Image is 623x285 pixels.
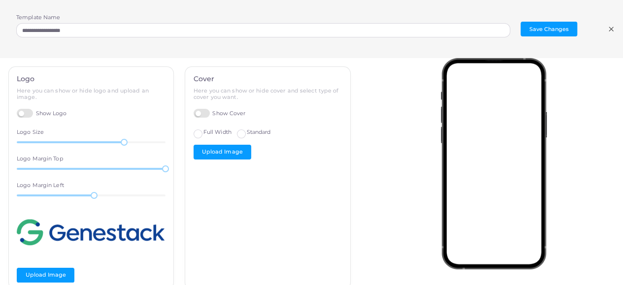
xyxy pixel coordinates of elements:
label: Show Cover [194,109,246,118]
span: Full Width [203,128,231,135]
h6: Here you can show or hide logo and upload an image. [17,88,165,100]
h6: Here you can show or hide cover and select type of cover you want. [194,88,342,100]
h4: Cover [194,75,342,83]
label: Logo Margin Left [17,182,64,190]
button: Save Changes [521,22,577,36]
button: Upload Image [17,268,74,283]
label: Template Name [16,14,60,22]
label: Show Logo [17,109,67,118]
button: Upload Image [194,145,251,159]
h4: Logo [17,75,165,83]
img: Logo [17,208,164,257]
label: Logo Margin Top [17,155,63,163]
span: Standard [247,128,271,135]
label: Logo Size [17,128,44,136]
